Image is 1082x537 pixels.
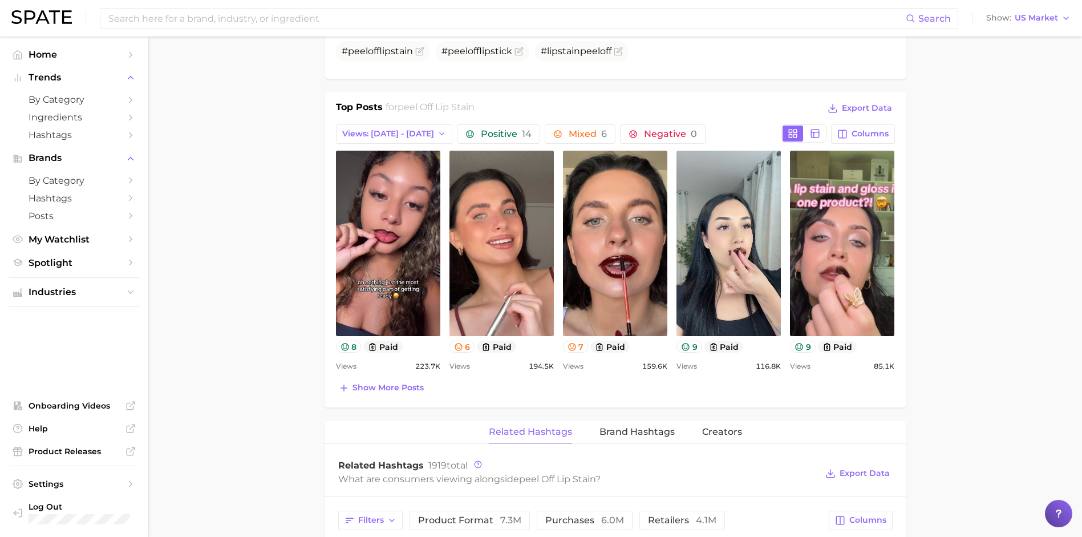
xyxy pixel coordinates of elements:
[489,427,572,437] span: Related Hashtags
[415,47,424,56] button: Flag as miscategorized or irrelevant
[9,284,139,301] button: Industries
[428,460,447,471] span: 1919
[547,46,558,56] span: lip
[368,46,382,56] span: off
[529,360,554,373] span: 194.5k
[704,341,744,353] button: paid
[852,129,889,139] span: Columns
[348,46,368,56] span: peel
[338,471,817,487] div: What are consumers viewing alongside ?
[29,211,120,221] span: Posts
[825,100,894,116] button: Export Data
[822,466,892,482] button: Export Data
[9,254,139,272] a: Spotlight
[9,189,139,207] a: Hashtags
[831,124,894,144] button: Columns
[696,515,716,526] span: 4.1m
[428,460,468,471] span: total
[590,341,630,353] button: paid
[986,15,1011,21] span: Show
[874,360,894,373] span: 85.1k
[338,460,424,471] span: Related Hashtags
[9,475,139,492] a: Settings
[338,511,403,530] button: Filters
[9,150,139,167] button: Brands
[1015,15,1058,21] span: US Market
[9,207,139,225] a: Posts
[9,231,139,248] a: My Watchlist
[842,103,892,113] span: Export Data
[482,46,491,56] span: lip
[418,516,521,525] span: product format
[468,46,482,56] span: off
[545,516,624,525] span: purchases
[449,360,470,373] span: Views
[29,72,120,83] span: Trends
[29,49,120,60] span: Home
[599,427,675,437] span: Brand Hashtags
[29,446,120,457] span: Product Releases
[600,46,611,56] span: off
[9,126,139,144] a: Hashtags
[9,172,139,189] a: by Category
[519,474,595,484] span: peel off lip stain
[829,511,892,530] button: Columns
[29,257,120,268] span: Spotlight
[9,397,139,414] a: Onboarding Videos
[382,46,391,56] span: lip
[358,515,384,525] span: Filters
[642,360,667,373] span: 159.6k
[614,47,623,56] button: Flag as miscategorized or irrelevant
[563,341,589,353] button: 7
[448,46,468,56] span: peel
[29,423,120,434] span: Help
[336,360,356,373] span: Views
[676,360,697,373] span: Views
[336,341,362,353] button: 8
[9,420,139,437] a: Help
[441,46,512,56] span: # stick
[514,47,524,56] button: Flag as miscategorized or irrelevant
[983,11,1073,26] button: ShowUS Market
[500,515,521,526] span: 7.3m
[9,69,139,86] button: Trends
[9,91,139,108] a: by Category
[342,46,413,56] span: #
[29,153,120,163] span: Brands
[648,516,716,525] span: retailers
[29,193,120,204] span: Hashtags
[601,515,624,526] span: 6.0m
[676,341,702,353] button: 9
[9,108,139,126] a: Ingredients
[107,9,906,28] input: Search here for a brand, industry, or ingredient
[477,341,516,353] button: paid
[29,234,120,245] span: My Watchlist
[29,175,120,186] span: by Category
[918,13,951,24] span: Search
[790,360,811,373] span: Views
[363,341,403,353] button: paid
[9,498,139,528] a: Log out. Currently logged in with e-mail rking@bellff.com.
[336,124,453,144] button: Views: [DATE] - [DATE]
[449,341,475,353] button: 6
[541,46,611,56] span: #
[336,380,427,396] button: Show more posts
[558,46,580,56] span: stain
[29,130,120,140] span: Hashtags
[29,479,120,489] span: Settings
[342,129,434,139] span: Views: [DATE] - [DATE]
[29,112,120,123] span: Ingredients
[522,128,532,139] span: 14
[601,128,607,139] span: 6
[398,102,475,112] span: peel off lip stain
[569,130,607,139] span: Mixed
[29,401,120,411] span: Onboarding Videos
[702,427,742,437] span: Creators
[29,287,120,297] span: Industries
[644,130,697,139] span: Negative
[9,46,139,63] a: Home
[818,341,857,353] button: paid
[386,100,475,118] h2: for
[391,46,413,56] span: stain
[11,10,72,24] img: SPATE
